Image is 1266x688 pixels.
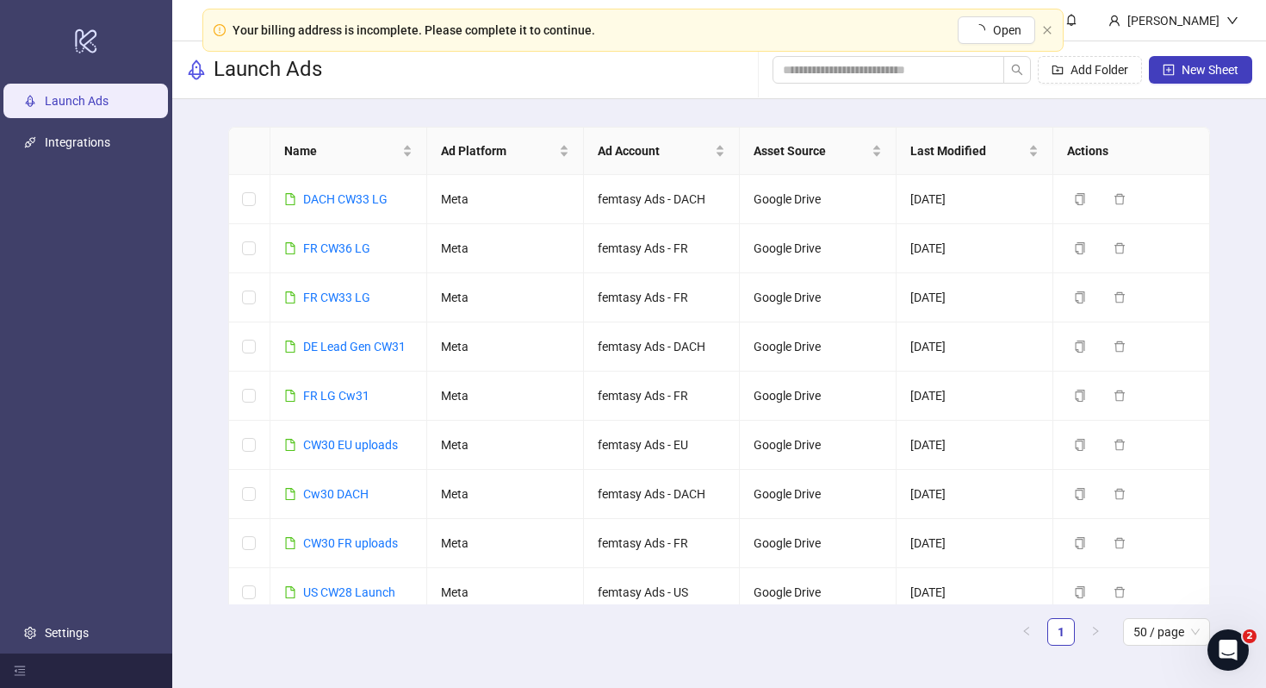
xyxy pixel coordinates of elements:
th: Actions [1053,128,1210,175]
span: delete [1114,439,1126,451]
td: Google Drive [740,519,897,568]
span: copy [1074,390,1086,402]
td: Google Drive [740,175,897,224]
td: [DATE] [897,322,1053,372]
td: Meta [427,372,584,421]
span: menu-fold [14,665,26,677]
span: right [1090,626,1101,636]
button: right [1082,618,1109,646]
td: femtasy Ads - FR [584,273,741,322]
span: Last Modified [910,141,1025,160]
span: loading [973,24,985,36]
a: DE Lead Gen CW31 [303,340,406,353]
td: Google Drive [740,273,897,322]
td: Meta [427,421,584,470]
span: plus-square [1163,64,1175,76]
a: 1 [1048,619,1074,645]
a: Launch Ads [45,94,109,108]
span: file [284,488,296,500]
td: Meta [427,568,584,617]
a: Settings [45,626,89,640]
a: Integrations [45,135,110,149]
td: femtasy Ads - FR [584,372,741,421]
td: femtasy Ads - DACH [584,470,741,519]
td: Meta [427,175,584,224]
span: file [284,586,296,598]
button: Add Folder [1038,56,1142,84]
a: Cw30 DACH [303,487,369,501]
span: 2 [1243,629,1257,643]
span: rocket [186,59,207,80]
td: [DATE] [897,273,1053,322]
td: [DATE] [897,421,1053,470]
a: CW30 FR uploads [303,536,398,550]
span: file [284,390,296,402]
button: Open [958,16,1035,44]
span: Open [993,23,1021,37]
span: delete [1114,488,1126,500]
span: Ad Account [598,141,712,160]
button: left [1013,618,1040,646]
a: FR CW33 LG [303,291,370,304]
span: Ad Platform [441,141,555,160]
a: FR LG Cw31 [303,389,369,403]
td: Meta [427,470,584,519]
td: Google Drive [740,470,897,519]
span: copy [1074,586,1086,598]
div: Your billing address is incomplete. Please complete it to continue. [233,21,595,40]
th: Asset Source [740,128,897,175]
div: [PERSON_NAME] [1120,11,1226,30]
span: delete [1114,193,1126,205]
span: user [1108,15,1120,27]
td: femtasy Ads - FR [584,224,741,273]
span: delete [1114,291,1126,303]
span: New Sheet [1182,63,1238,77]
td: [DATE] [897,519,1053,568]
span: delete [1114,586,1126,598]
td: Google Drive [740,372,897,421]
div: Page Size [1123,618,1210,646]
td: femtasy Ads - US [584,568,741,617]
th: Ad Platform [427,128,584,175]
button: New Sheet [1149,56,1252,84]
span: delete [1114,537,1126,549]
span: file [284,537,296,549]
span: copy [1074,242,1086,254]
td: Google Drive [740,224,897,273]
td: [DATE] [897,568,1053,617]
li: Next Page [1082,618,1109,646]
td: Meta [427,224,584,273]
td: Google Drive [740,568,897,617]
a: FR CW36 LG [303,241,370,255]
span: Add Folder [1071,63,1128,77]
span: down [1226,15,1238,27]
span: left [1021,626,1032,636]
span: 50 / page [1133,619,1200,645]
span: bell [1065,14,1077,26]
span: folder-add [1052,64,1064,76]
td: femtasy Ads - EU [584,421,741,470]
li: 1 [1047,618,1075,646]
td: femtasy Ads - DACH [584,175,741,224]
h3: Launch Ads [214,56,322,84]
li: Previous Page [1013,618,1040,646]
span: file [284,291,296,303]
th: Name [270,128,427,175]
td: Google Drive [740,421,897,470]
a: US CW28 Launch [303,585,395,599]
span: search [1011,64,1023,76]
td: [DATE] [897,224,1053,273]
span: delete [1114,242,1126,254]
a: CW30 EU uploads [303,438,398,452]
span: file [284,439,296,451]
td: Meta [427,519,584,568]
iframe: Intercom live chat [1207,629,1249,671]
th: Ad Account [584,128,741,175]
td: femtasy Ads - DACH [584,322,741,372]
a: DACH CW33 LG [303,192,388,206]
span: exclamation-circle [214,24,226,36]
span: Asset Source [754,141,868,160]
th: Last Modified [897,128,1053,175]
button: close [1042,25,1052,36]
span: copy [1074,537,1086,549]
